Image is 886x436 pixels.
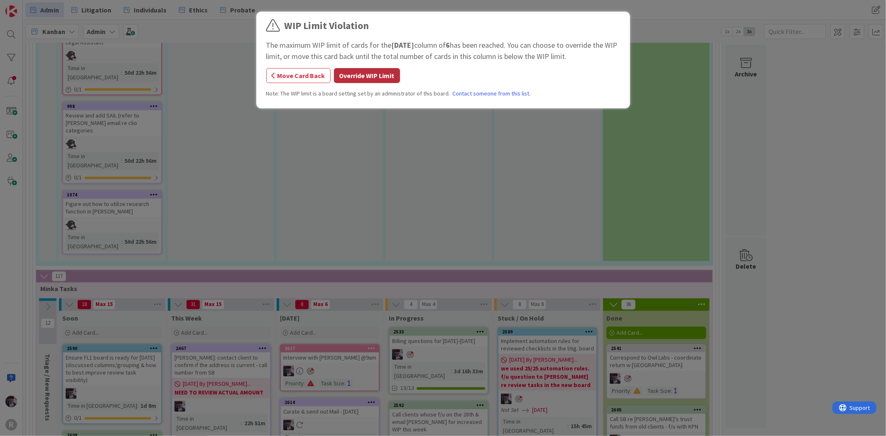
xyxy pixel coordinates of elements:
div: WIP Limit Violation [285,18,369,33]
div: The maximum WIP limit of cards for the column of has been reached. You can choose to override the... [266,39,620,62]
b: 6 [446,40,450,50]
button: Move Card Back [266,68,331,83]
b: [DATE] [392,40,415,50]
div: Note: The WIP limit is a board setting set by an administrator of this board. [266,89,620,98]
button: Override WIP Limit [334,68,400,83]
span: Support [17,1,38,11]
a: Contact someone from this list. [453,89,531,98]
